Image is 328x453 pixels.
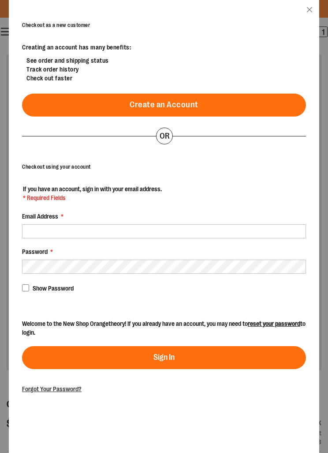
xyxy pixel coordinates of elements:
[22,385,82,393] a: Forgot Your Password?
[23,193,162,202] span: * Required Fields
[22,319,306,337] p: Welcome to the New Shop Orangetheory! If you already have an account, you may need to to login.
[33,285,74,292] span: Show Password
[23,185,162,193] span: If you have an account, sign in with your email address.
[26,74,306,83] li: Check out faster
[22,94,306,117] a: Create an Account
[22,346,306,369] button: Sign In
[130,100,198,109] span: Create an Account
[26,65,306,74] li: Track order history
[248,320,300,327] a: reset your password
[22,213,58,220] span: Email Address
[22,164,91,170] strong: Checkout using your account
[22,22,90,28] strong: Checkout as a new customer
[153,353,175,362] span: Sign In
[26,56,306,65] li: See order and shipping status
[22,43,306,52] p: Creating an account has many benefits:
[22,248,48,255] span: Password
[156,128,173,144] div: or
